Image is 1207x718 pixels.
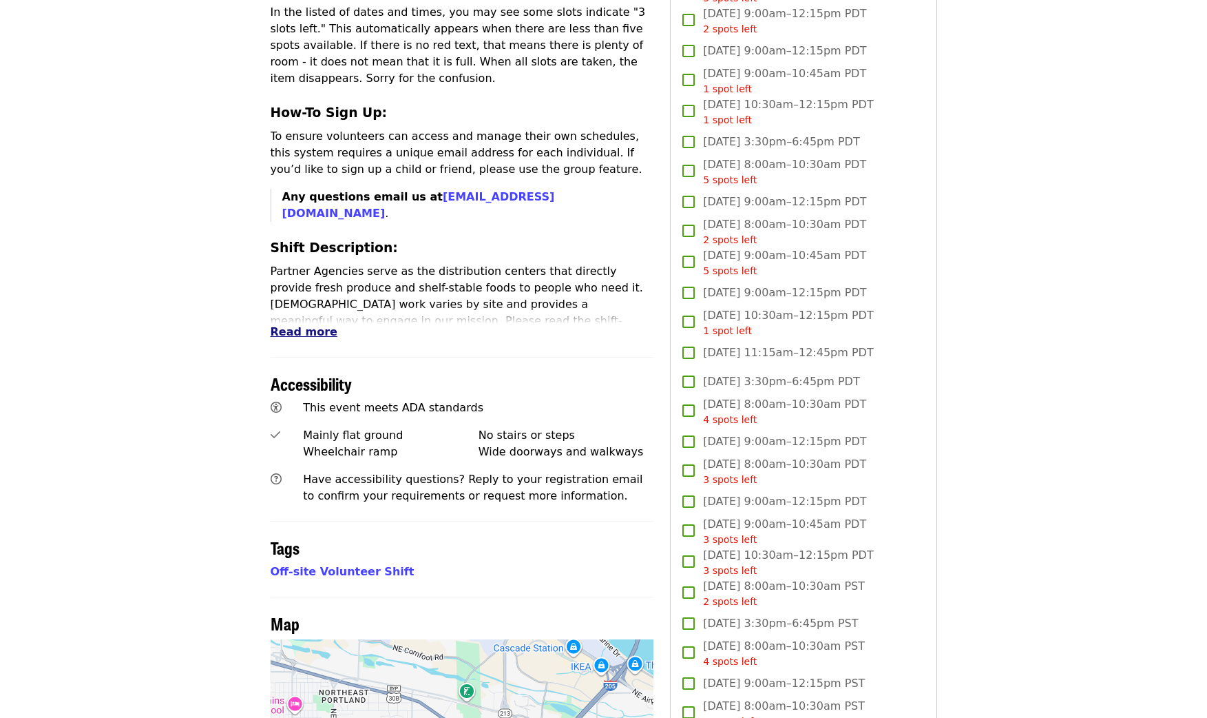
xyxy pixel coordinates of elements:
[703,675,865,692] span: [DATE] 9:00am–12:15pm PST
[703,474,757,485] span: 3 spots left
[271,240,398,255] strong: Shift Description:
[479,444,654,460] div: Wide doorways and walkways
[703,433,866,450] span: [DATE] 9:00am–12:15pm PDT
[479,427,654,444] div: No stairs or steps
[703,396,866,427] span: [DATE] 8:00am–10:30am PDT
[703,83,752,94] span: 1 spot left
[271,401,282,414] i: universal-access icon
[271,611,300,635] span: Map
[303,401,483,414] span: This event meets ADA standards
[271,473,282,486] i: question-circle icon
[703,615,858,632] span: [DATE] 3:30pm–6:45pm PST
[703,114,752,125] span: 1 spot left
[703,516,866,547] span: [DATE] 9:00am–10:45am PDT
[703,307,873,338] span: [DATE] 10:30am–12:15pm PDT
[271,105,388,120] strong: How-To Sign Up:
[303,444,479,460] div: Wheelchair ramp
[703,194,866,210] span: [DATE] 9:00am–12:15pm PDT
[703,373,859,390] span: [DATE] 3:30pm–6:45pm PDT
[703,565,757,576] span: 3 spots left
[703,325,752,336] span: 1 spot left
[703,216,866,247] span: [DATE] 8:00am–10:30am PDT
[703,638,865,669] span: [DATE] 8:00am–10:30am PST
[703,134,859,150] span: [DATE] 3:30pm–6:45pm PDT
[703,234,757,245] span: 2 spots left
[282,189,654,222] p: .
[271,565,414,578] a: Off-site Volunteer Shift
[703,6,866,37] span: [DATE] 9:00am–12:15pm PDT
[703,534,757,545] span: 3 spots left
[703,493,866,510] span: [DATE] 9:00am–12:15pm PDT
[703,656,757,667] span: 4 spots left
[703,547,873,578] span: [DATE] 10:30am–12:15pm PDT
[271,4,654,87] p: In the listed of dates and times, you may see some slots indicate "3 slots left." This automatica...
[703,96,873,127] span: [DATE] 10:30am–12:15pm PDT
[282,190,555,220] strong: Any questions email us at
[271,128,654,178] p: To ensure volunteers can access and manage their own schedules, this system requires a unique ema...
[703,345,873,361] span: [DATE] 11:15am–12:45pm PDT
[703,414,757,425] span: 4 spots left
[703,23,757,34] span: 2 spots left
[271,429,280,442] i: check icon
[303,427,479,444] div: Mainly flat ground
[703,156,866,187] span: [DATE] 8:00am–10:30am PDT
[703,174,757,185] span: 5 spots left
[271,371,352,396] span: Accessibility
[703,578,865,609] span: [DATE] 8:00am–10:30am PST
[703,596,757,607] span: 2 spots left
[303,473,642,502] span: Have accessibility questions? Reply to your registration email to confirm your requirements or re...
[271,535,300,560] span: Tags
[703,43,866,59] span: [DATE] 9:00am–12:15pm PDT
[703,456,866,487] span: [DATE] 8:00am–10:30am PDT
[271,263,654,362] p: Partner Agencies serve as the distribution centers that directly provide fresh produce and shelf-...
[703,265,757,276] span: 5 spots left
[703,285,866,301] span: [DATE] 9:00am–12:15pm PDT
[703,247,866,278] span: [DATE] 9:00am–10:45am PDT
[703,65,866,96] span: [DATE] 9:00am–10:45am PDT
[271,325,337,338] span: Read more
[271,324,337,340] button: Read more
